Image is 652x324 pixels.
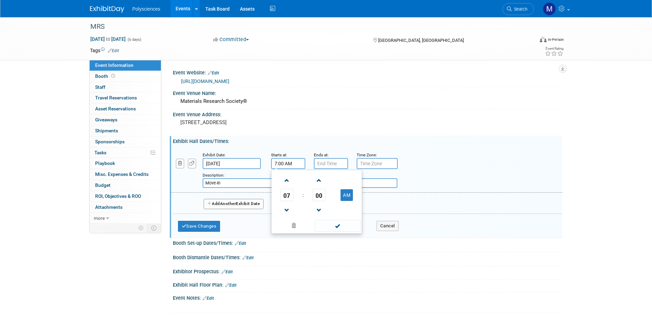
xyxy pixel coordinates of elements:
[220,201,236,206] span: Another
[178,96,557,107] div: Materials Research Society®
[314,153,329,157] small: Ends at:
[135,224,147,232] td: Personalize Event Tab Strip
[280,171,293,189] a: Increment Hour
[280,189,293,201] span: Pick Hour
[280,201,293,219] a: Decrement Hour
[110,73,116,79] span: Booth not reserved yet
[173,136,562,145] div: Exhibit Hall Dates/Times:
[204,199,264,209] button: AddAnotherExhibit Date
[90,47,119,54] td: Tags
[90,158,161,169] a: Playbook
[341,189,353,201] button: AM
[312,201,325,219] a: Decrement Minute
[95,204,123,210] span: Attachments
[273,221,315,231] a: Clear selection
[90,6,124,13] img: ExhibitDay
[90,82,161,93] a: Staff
[105,36,111,42] span: to
[173,109,562,118] div: Event Venue Address:
[312,171,325,189] a: Increment Minute
[173,238,562,247] div: Booth Set-up Dates/Times:
[203,178,397,188] input: Description
[90,202,161,213] a: Attachments
[235,241,246,246] a: Edit
[90,125,161,136] a: Shipments
[173,293,562,302] div: Event Notes:
[203,158,261,169] input: Date
[90,71,161,82] a: Booth
[173,252,562,261] div: Booth Dismantle Dates/Times:
[545,47,563,50] div: Event Rating
[90,169,161,180] a: Misc. Expenses & Credits
[180,119,328,125] pre: [STREET_ADDRESS]
[95,73,116,79] span: Booth
[95,160,115,166] span: Playbook
[242,255,254,260] a: Edit
[271,153,287,157] small: Starts at:
[376,221,399,231] button: Cancel
[90,136,161,147] a: Sponsorships
[95,95,137,100] span: Travel Reservations
[90,60,161,71] a: Event Information
[90,93,161,103] a: Travel Reservations
[211,36,252,43] button: Committed
[543,2,556,15] img: Marketing Polysciences
[108,48,119,53] a: Edit
[208,71,219,75] a: Edit
[90,36,126,42] span: [DATE] [DATE]
[314,158,348,169] input: End Time
[90,180,161,191] a: Budget
[88,21,524,33] div: MRS
[203,173,225,178] small: Description:
[540,37,547,42] img: Format-Inperson.png
[494,36,564,46] div: Event Format
[95,182,111,188] span: Budget
[203,296,214,301] a: Edit
[173,68,562,76] div: Event Website:
[90,213,161,224] a: more
[378,38,464,43] span: [GEOGRAPHIC_DATA], [GEOGRAPHIC_DATA]
[357,158,398,169] input: Time Zone
[127,37,141,42] span: (6 days)
[173,266,562,275] div: Exhibitor Prospectus:
[173,88,562,97] div: Event Venue Name:
[90,147,161,158] a: Tasks
[314,221,361,231] a: Done
[512,7,527,12] span: Search
[94,150,106,155] span: Tasks
[95,84,105,90] span: Staff
[95,106,136,111] span: Asset Reservations
[90,115,161,125] a: Giveaways
[225,283,236,288] a: Edit
[181,79,229,84] a: [URL][DOMAIN_NAME]
[94,215,105,221] span: more
[90,191,161,202] a: ROI, Objectives & ROO
[548,37,564,42] div: In-Person
[502,3,534,15] a: Search
[271,158,305,169] input: Start Time
[95,193,141,199] span: ROI, Objectives & ROO
[95,171,149,177] span: Misc. Expenses & Credits
[357,153,377,157] small: Time Zone:
[95,62,133,68] span: Event Information
[301,189,305,201] td: :
[147,224,161,232] td: Toggle Event Tabs
[203,153,226,157] small: Exhibit Date:
[95,139,125,144] span: Sponsorships
[173,280,562,289] div: Exhibit Hall Floor Plan:
[132,6,161,12] span: Polysciences
[178,221,220,232] button: Save Changes
[95,128,118,133] span: Shipments
[95,117,117,122] span: Giveaways
[90,104,161,114] a: Asset Reservations
[312,189,325,201] span: Pick Minute
[221,269,233,274] a: Edit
